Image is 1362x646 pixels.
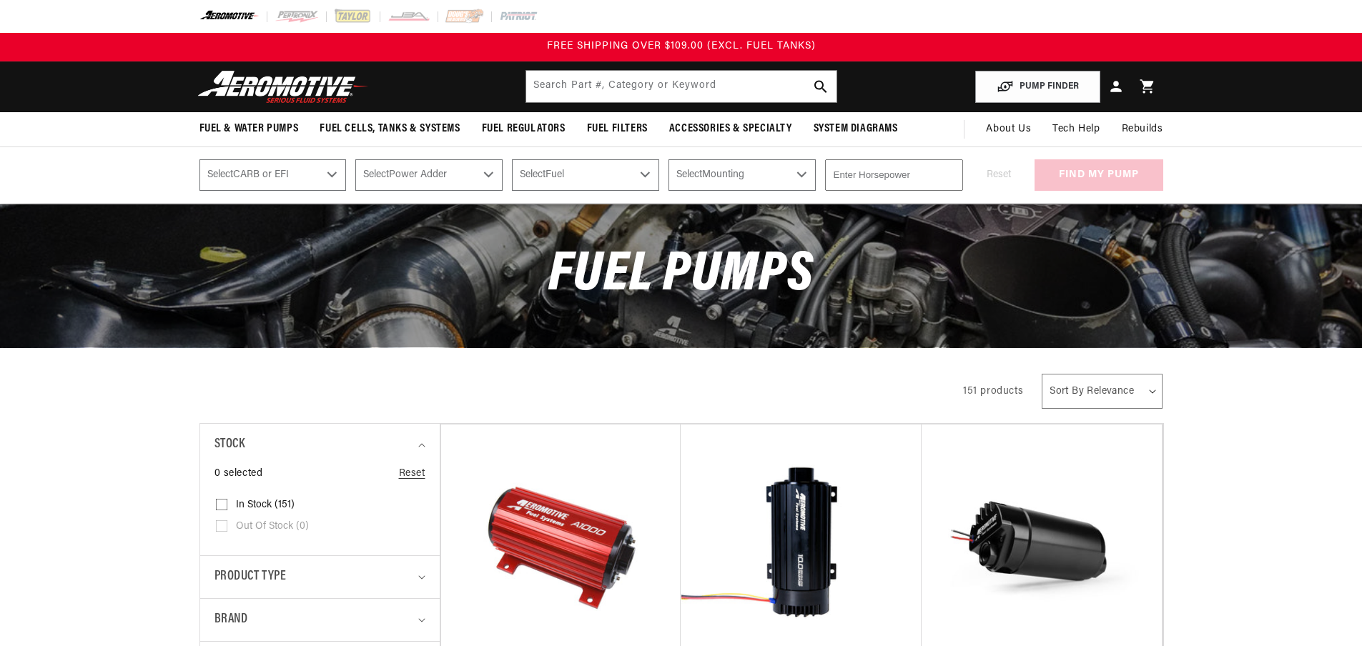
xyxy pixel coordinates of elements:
[975,71,1100,103] button: PUMP FINDER
[814,121,898,136] span: System Diagrams
[803,112,909,146] summary: System Diagrams
[526,71,837,102] input: Search by Part Number, Category or Keyword
[825,159,963,191] input: Enter Horsepower
[214,424,425,466] summary: Stock (0 selected)
[199,121,299,136] span: Fuel & Water Pumps
[1052,121,1100,137] span: Tech Help
[355,159,503,191] select: Power Adder
[482,121,566,136] span: Fuel Regulators
[214,466,263,482] span: 0 selected
[658,112,803,146] summary: Accessories & Specialty
[963,386,1023,397] span: 151 products
[587,121,648,136] span: Fuel Filters
[512,159,659,191] select: Fuel
[309,112,470,146] summary: Fuel Cells, Tanks & Systems
[214,599,425,641] summary: Brand (0 selected)
[214,434,245,455] span: Stock
[189,112,310,146] summary: Fuel & Water Pumps
[547,41,816,51] span: FREE SHIPPING OVER $109.00 (EXCL. FUEL TANKS)
[975,112,1042,146] a: About Us
[236,520,309,533] span: Out of stock (0)
[214,567,287,587] span: Product type
[471,112,576,146] summary: Fuel Regulators
[668,159,816,191] select: Mounting
[320,121,460,136] span: Fuel Cells, Tanks & Systems
[986,124,1031,134] span: About Us
[1111,112,1174,146] summary: Rebuilds
[576,112,658,146] summary: Fuel Filters
[214,556,425,598] summary: Product type (0 selected)
[194,70,372,104] img: Aeromotive
[1042,112,1110,146] summary: Tech Help
[1122,121,1163,137] span: Rebuilds
[214,610,248,630] span: Brand
[548,247,813,304] span: Fuel Pumps
[805,71,837,102] button: search button
[236,499,295,512] span: In stock (151)
[199,159,347,191] select: CARB or EFI
[669,121,792,136] span: Accessories & Specialty
[399,466,425,482] a: Reset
